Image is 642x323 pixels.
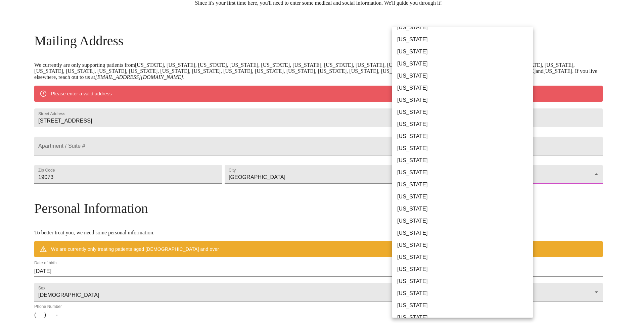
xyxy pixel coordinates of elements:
[392,191,538,203] li: [US_STATE]
[392,58,538,70] li: [US_STATE]
[392,154,538,167] li: [US_STATE]
[392,106,538,118] li: [US_STATE]
[392,82,538,94] li: [US_STATE]
[392,203,538,215] li: [US_STATE]
[392,94,538,106] li: [US_STATE]
[392,275,538,287] li: [US_STATE]
[392,130,538,142] li: [US_STATE]
[392,227,538,239] li: [US_STATE]
[392,299,538,312] li: [US_STATE]
[392,167,538,179] li: [US_STATE]
[392,251,538,263] li: [US_STATE]
[392,34,538,46] li: [US_STATE]
[392,287,538,299] li: [US_STATE]
[392,263,538,275] li: [US_STATE]
[392,179,538,191] li: [US_STATE]
[392,46,538,58] li: [US_STATE]
[392,21,538,34] li: [US_STATE]
[392,70,538,82] li: [US_STATE]
[392,118,538,130] li: [US_STATE]
[392,215,538,227] li: [US_STATE]
[392,142,538,154] li: [US_STATE]
[392,239,538,251] li: [US_STATE]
